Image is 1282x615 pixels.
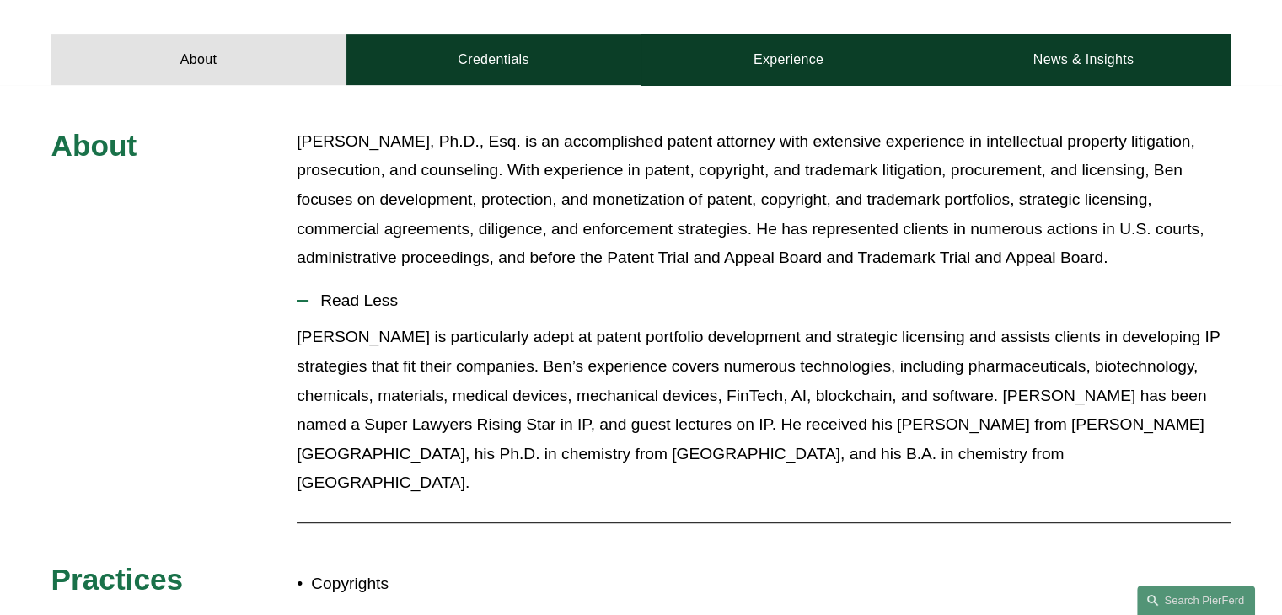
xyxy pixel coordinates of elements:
p: Copyrights [311,570,641,599]
a: About [51,34,346,84]
span: Read Less [308,291,1231,310]
a: Credentials [346,34,641,84]
span: About [51,129,137,162]
button: Read Less [297,279,1231,323]
a: News & Insights [936,34,1231,84]
span: Practices [51,563,184,596]
p: [PERSON_NAME] is particularly adept at patent portfolio development and strategic licensing and a... [297,323,1231,497]
p: [PERSON_NAME], Ph.D., Esq. is an accomplished patent attorney with extensive experience in intell... [297,127,1231,273]
a: Search this site [1137,586,1255,615]
a: Experience [641,34,936,84]
div: Read Less [297,323,1231,510]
